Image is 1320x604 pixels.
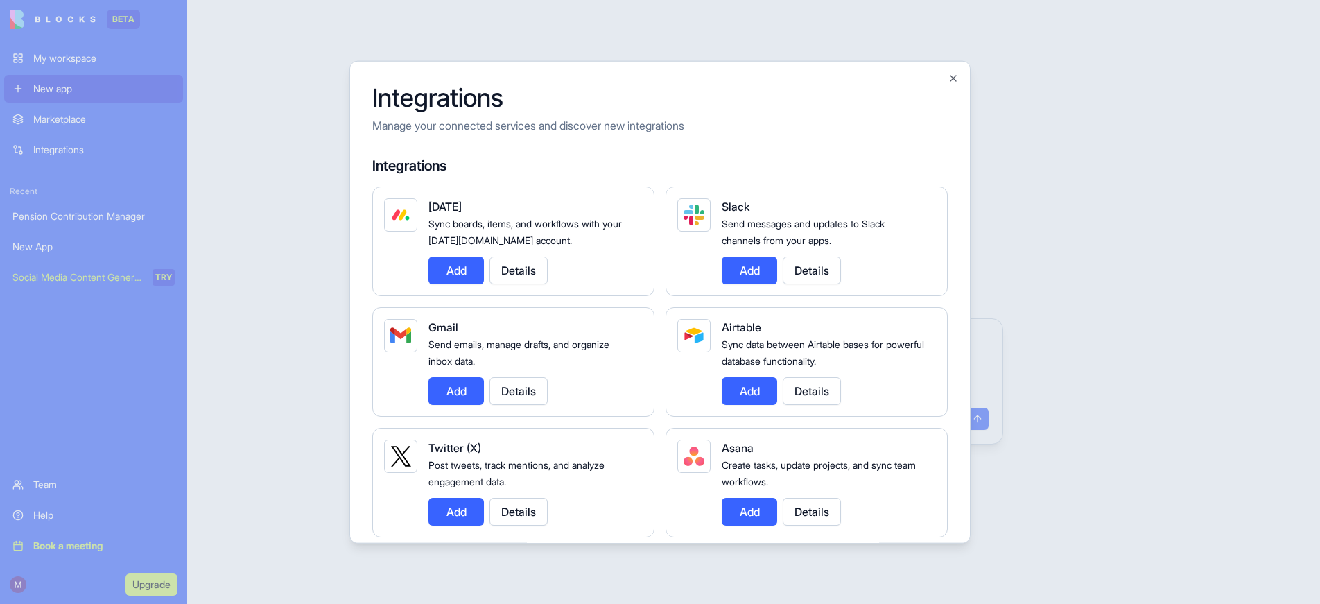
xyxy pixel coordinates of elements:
[428,256,484,284] button: Add
[722,440,754,454] span: Asana
[428,338,609,366] span: Send emails, manage drafts, and organize inbox data.
[783,497,841,525] button: Details
[428,377,484,404] button: Add
[428,320,458,334] span: Gmail
[428,199,462,213] span: [DATE]
[783,377,841,404] button: Details
[783,256,841,284] button: Details
[428,458,605,487] span: Post tweets, track mentions, and analyze engagement data.
[722,217,885,245] span: Send messages and updates to Slack channels from your apps.
[372,117,948,133] p: Manage your connected services and discover new integrations
[722,320,761,334] span: Airtable
[428,440,481,454] span: Twitter (X)
[722,338,924,366] span: Sync data between Airtable bases for powerful database functionality.
[722,199,749,213] span: Slack
[489,497,548,525] button: Details
[489,256,548,284] button: Details
[722,377,777,404] button: Add
[372,83,948,111] h2: Integrations
[722,497,777,525] button: Add
[722,256,777,284] button: Add
[489,377,548,404] button: Details
[428,217,622,245] span: Sync boards, items, and workflows with your [DATE][DOMAIN_NAME] account.
[722,458,916,487] span: Create tasks, update projects, and sync team workflows.
[428,497,484,525] button: Add
[372,155,948,175] h4: Integrations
